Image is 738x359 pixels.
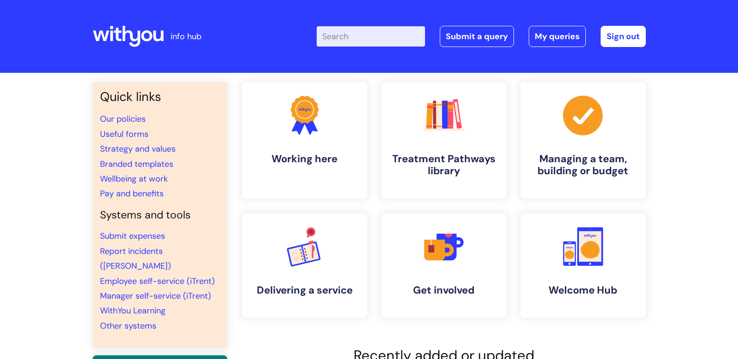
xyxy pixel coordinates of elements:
h3: Quick links [100,89,220,104]
a: Get involved [381,213,507,318]
a: Welcome Hub [520,213,646,318]
a: Delivering a service [242,213,367,318]
a: Sign out [601,26,646,47]
a: Report incidents ([PERSON_NAME]) [100,246,171,271]
a: My queries [529,26,586,47]
input: Search [317,26,425,47]
a: Strategy and values [100,143,176,154]
a: Branded templates [100,159,173,170]
a: WithYou Learning [100,305,165,316]
div: | - [317,26,646,47]
a: Our policies [100,113,146,124]
h4: Welcome Hub [528,284,638,296]
h4: Delivering a service [249,284,360,296]
h4: Working here [249,153,360,165]
a: Treatment Pathways library [381,82,507,199]
h4: Managing a team, building or budget [528,153,638,177]
a: Submit expenses [100,230,165,241]
a: Wellbeing at work [100,173,168,184]
a: Useful forms [100,129,148,140]
h4: Systems and tools [100,209,220,222]
a: Working here [242,82,367,199]
h4: Get involved [389,284,499,296]
a: Submit a query [440,26,514,47]
a: Other systems [100,320,156,331]
p: info hub [171,29,201,44]
a: Managing a team, building or budget [520,82,646,199]
a: Employee self-service (iTrent) [100,276,215,287]
a: Manager self-service (iTrent) [100,290,211,301]
h4: Treatment Pathways library [389,153,499,177]
a: Pay and benefits [100,188,164,199]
